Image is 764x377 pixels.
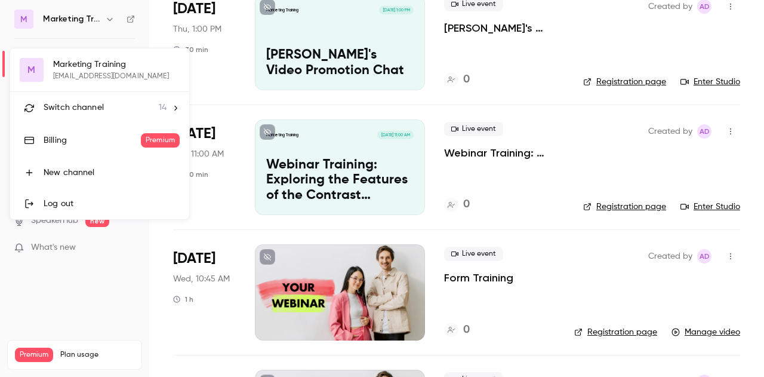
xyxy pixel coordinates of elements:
[44,134,141,146] div: Billing
[141,133,180,148] span: Premium
[44,102,104,114] span: Switch channel
[44,198,180,210] div: Log out
[159,102,167,114] span: 14
[44,167,180,179] div: New channel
